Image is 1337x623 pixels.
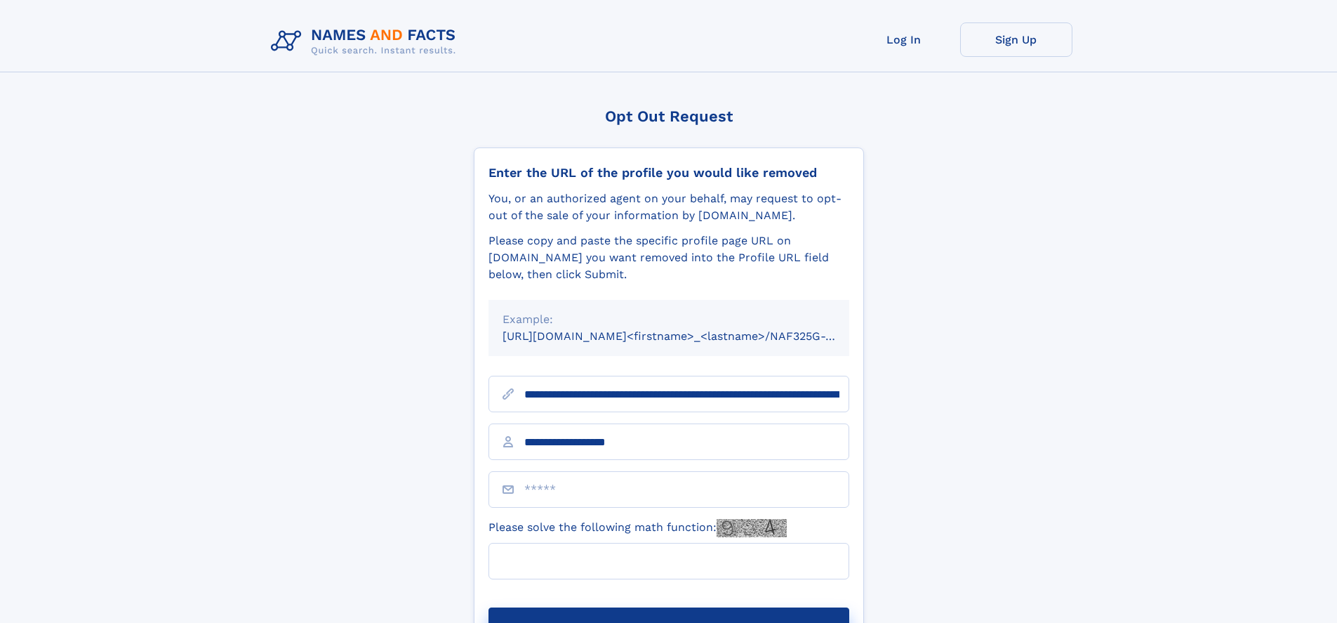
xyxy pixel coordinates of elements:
[488,165,849,181] div: Enter the URL of the profile you would like removed
[488,232,849,283] div: Please copy and paste the specific profile page URL on [DOMAIN_NAME] you want removed into the Pr...
[848,22,960,57] a: Log In
[503,311,835,328] div: Example:
[474,107,864,125] div: Opt Out Request
[960,22,1072,57] a: Sign Up
[503,329,876,343] small: [URL][DOMAIN_NAME]<firstname>_<lastname>/NAF325G-xxxxxxxx
[265,22,467,60] img: Logo Names and Facts
[488,519,787,537] label: Please solve the following math function:
[488,190,849,224] div: You, or an authorized agent on your behalf, may request to opt-out of the sale of your informatio...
